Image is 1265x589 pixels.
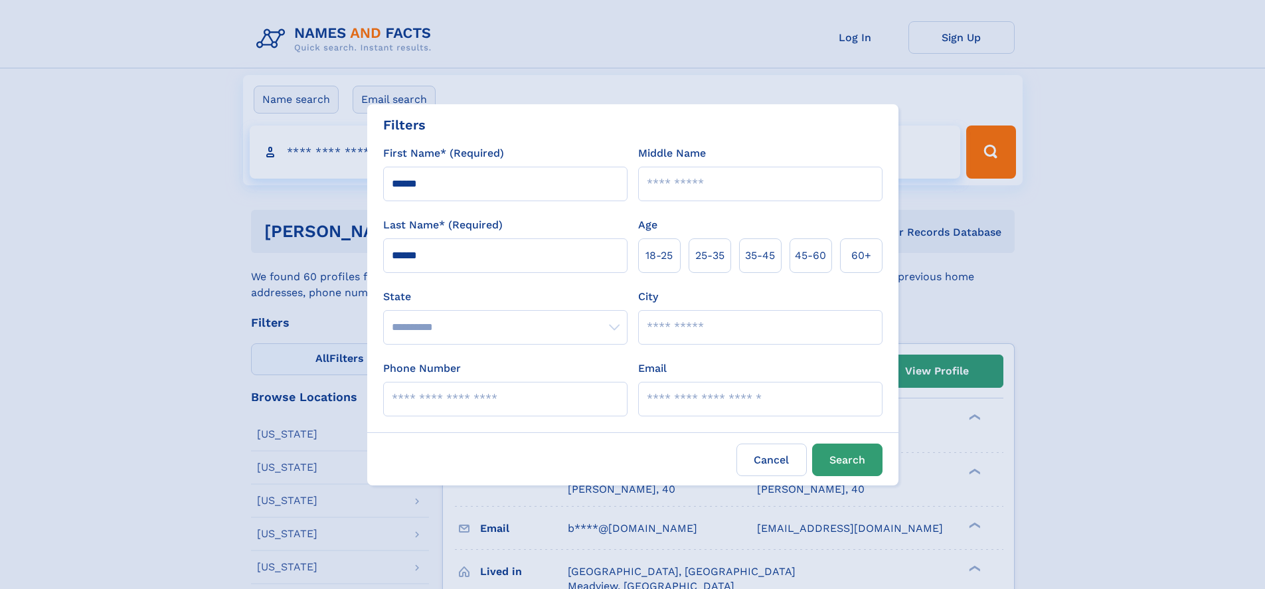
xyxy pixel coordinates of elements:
div: Filters [383,115,426,135]
label: Middle Name [638,145,706,161]
label: Cancel [736,444,807,476]
label: Email [638,361,667,377]
label: Phone Number [383,361,461,377]
span: 45‑60 [795,248,826,264]
label: Last Name* (Required) [383,217,503,233]
span: 60+ [851,248,871,264]
label: City [638,289,658,305]
span: 18‑25 [645,248,673,264]
span: 25‑35 [695,248,724,264]
label: State [383,289,628,305]
label: Age [638,217,657,233]
button: Search [812,444,883,476]
label: First Name* (Required) [383,145,504,161]
span: 35‑45 [745,248,775,264]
